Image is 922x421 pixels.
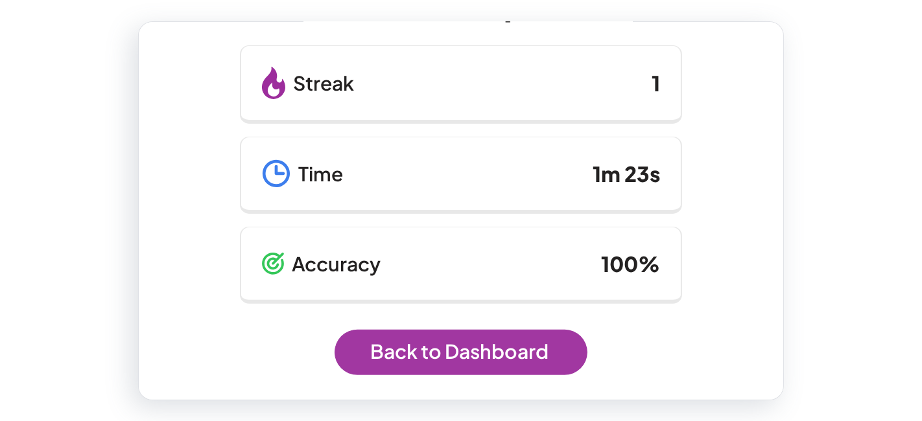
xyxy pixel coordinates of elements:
span: Time [298,162,343,185]
span: Accuracy [292,252,381,275]
span: 1 [652,67,660,98]
span: 1m 23s [593,158,660,189]
span: 100% [601,248,660,279]
a: Back to Dashboard [335,330,587,375]
span: Streak [293,71,354,95]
